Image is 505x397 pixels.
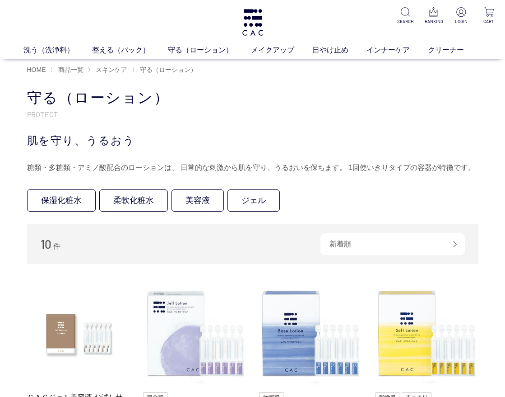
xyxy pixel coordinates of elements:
[227,189,280,212] a: ジェル
[143,282,246,385] img: ＣＡＣ ジェルローション
[27,282,130,385] img: ＣＡＣジェル美容液 お試しサイズ（１袋）
[397,7,414,25] a: SEARCH
[241,9,264,36] img: logo
[425,7,442,25] a: RANKING
[375,282,478,385] img: ＣＡＣ ソフトローション
[27,66,46,73] a: HOME
[425,18,442,25] p: RANKING
[27,189,96,212] a: 保湿化粧水
[452,7,470,25] a: LOGIN
[50,66,86,74] li: 〉
[27,132,478,149] div: 肌を守り、うるおう
[132,66,199,74] li: 〉
[138,66,197,73] a: 守る（ローション）
[366,45,428,56] a: インナーケア
[88,66,130,74] li: 〉
[397,18,414,25] p: SEARCH
[41,237,51,251] span: 10
[140,66,197,73] span: 守る（ローション）
[312,45,366,56] a: 日やけ止め
[23,45,92,56] a: 洗う（洗浄料）
[92,45,168,56] a: 整える（パック）
[259,282,362,385] img: ＣＡＣ ベースローション
[56,66,83,73] a: 商品一覧
[251,45,312,56] a: メイクアップ
[96,66,127,73] span: スキンケア
[99,189,168,212] a: 柔軟化粧水
[53,242,60,250] span: 件
[27,109,478,119] p: PROTECT
[480,18,498,25] p: CART
[480,7,498,25] a: CART
[452,18,470,25] p: LOGIN
[168,45,251,56] a: 守る（ローション）
[58,66,83,73] span: 商品一覧
[171,189,224,212] a: 美容液
[320,233,465,255] div: 新着順
[428,45,482,56] a: クリーナー
[27,88,478,108] h1: 守る（ローション）
[27,161,478,175] div: 糖類・多糖類・アミノ酸配合のローションは、 日常的な刺激から肌を守り、うるおいを保ちます。 1回使いきりタイプの容器が特徴です。
[94,66,127,73] a: スキンケア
